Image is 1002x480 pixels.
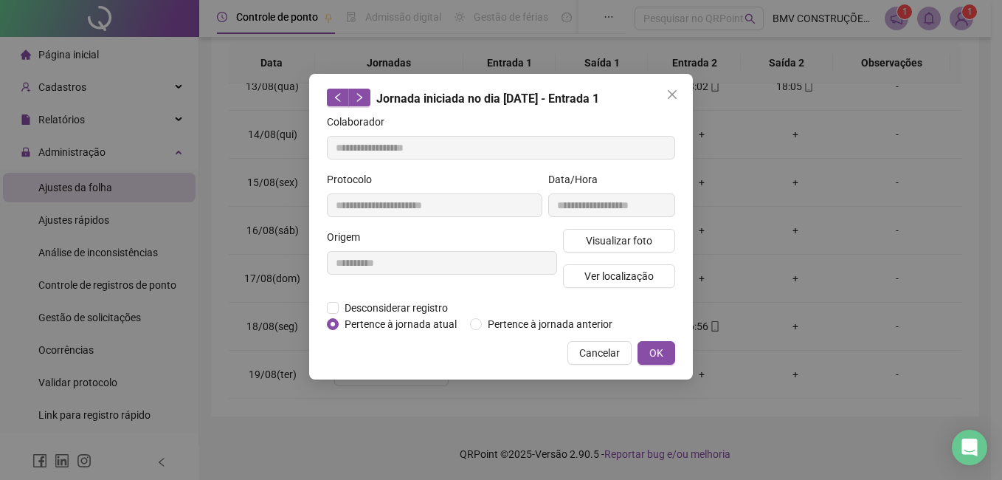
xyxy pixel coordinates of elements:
[348,89,370,106] button: right
[354,92,364,103] span: right
[952,430,987,465] div: Open Intercom Messenger
[327,89,349,106] button: left
[567,341,632,365] button: Cancelar
[563,229,675,253] button: Visualizar foto
[660,83,684,106] button: Close
[579,345,620,361] span: Cancelar
[563,264,675,288] button: Ver localização
[339,300,454,316] span: Desconsiderar registro
[327,171,381,188] label: Protocolo
[327,89,675,108] div: Jornada iniciada no dia [DATE] - Entrada 1
[586,233,652,249] span: Visualizar foto
[548,171,607,188] label: Data/Hora
[339,316,463,332] span: Pertence à jornada atual
[482,316,618,332] span: Pertence à jornada anterior
[327,229,370,245] label: Origem
[584,268,654,284] span: Ver localização
[666,89,678,100] span: close
[649,345,663,361] span: OK
[333,92,343,103] span: left
[327,114,394,130] label: Colaborador
[638,341,675,365] button: OK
